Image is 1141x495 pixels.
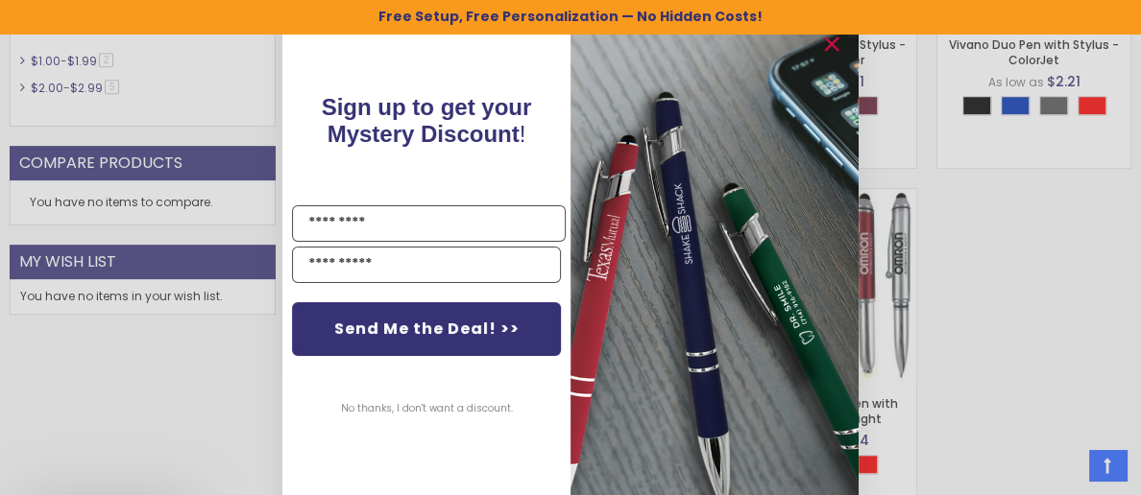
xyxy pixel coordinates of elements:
span: ! [322,94,532,147]
iframe: Google Customer Reviews [983,443,1141,495]
button: Send Me the Deal! >> [292,302,561,356]
span: Sign up to get your Mystery Discount [322,94,532,147]
input: YOUR EMAIL [292,247,561,283]
button: No thanks, I don't want a discount. [331,385,522,433]
button: Close dialog [816,29,847,59]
